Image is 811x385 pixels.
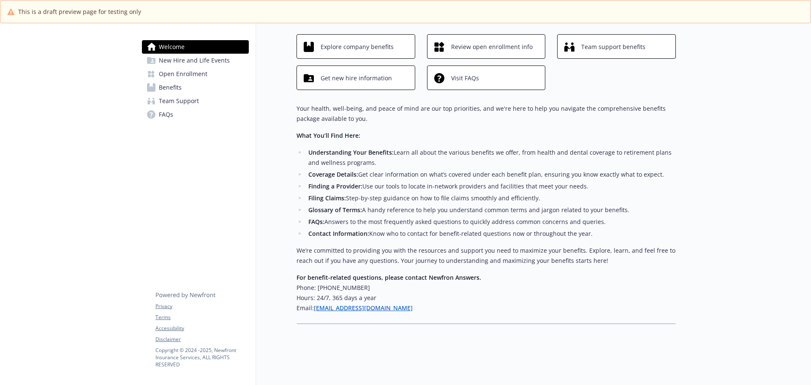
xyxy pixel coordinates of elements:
a: Team Support [142,94,249,108]
h6: Phone: [PHONE_NUMBER] [297,283,676,293]
li: A handy reference to help you understand common terms and jargon related to your benefits. [306,205,676,215]
a: Open Enrollment [142,67,249,81]
a: FAQs [142,108,249,121]
a: New Hire and Life Events [142,54,249,67]
a: Disclaimer [155,336,248,343]
li: Use our tools to locate in-network providers and facilities that meet your needs. [306,181,676,191]
span: This is a draft preview page for testing only [18,7,141,16]
p: Your health, well-being, and peace of mind are our top priorities, and we're here to help you nav... [297,104,676,124]
button: Visit FAQs [427,66,546,90]
strong: For benefit-related questions, please contact Newfron Answers. [297,273,481,281]
strong: What You’ll Find Here: [297,131,360,139]
button: Team support benefits [557,34,676,59]
strong: FAQs: [308,218,324,226]
strong: Understanding Your Benefits: [308,148,394,156]
span: New Hire and Life Events [159,54,230,67]
span: Explore company benefits [321,39,394,55]
span: Welcome [159,40,185,54]
span: Benefits [159,81,182,94]
a: Terms [155,314,248,321]
li: Know who to contact for benefit-related questions now or throughout the year. [306,229,676,239]
strong: Contact Information: [308,229,369,238]
li: Learn all about the various benefits we offer, from health and dental coverage to retirement plan... [306,147,676,168]
span: Get new hire information [321,70,392,86]
span: Team support benefits [581,39,645,55]
button: Explore company benefits [297,34,415,59]
h6: Hours: 24/7, 365 days a year [297,293,676,303]
li: Answers to the most frequently asked questions to quickly address common concerns and queries. [306,217,676,227]
a: Accessibility [155,325,248,332]
h6: Email: [297,303,676,313]
span: Team Support [159,94,199,108]
strong: Finding a Provider: [308,182,362,190]
p: We’re committed to providing you with the resources and support you need to maximize your benefit... [297,246,676,266]
strong: Filing Claims: [308,194,346,202]
p: Copyright © 2024 - 2025 , Newfront Insurance Services, ALL RIGHTS RESERVED [155,347,248,368]
a: Privacy [155,303,248,310]
span: Open Enrollment [159,67,207,81]
a: [EMAIL_ADDRESS][DOMAIN_NAME] [314,304,413,312]
li: Step-by-step guidance on how to file claims smoothly and efficiently. [306,193,676,203]
span: Review open enrollment info [451,39,533,55]
button: Review open enrollment info [427,34,546,59]
strong: Coverage Details: [308,170,358,178]
span: Visit FAQs [451,70,479,86]
button: Get new hire information [297,66,415,90]
span: FAQs [159,108,173,121]
li: Get clear information on what’s covered under each benefit plan, ensuring you know exactly what t... [306,169,676,180]
a: Welcome [142,40,249,54]
strong: Glossary of Terms: [308,206,362,214]
a: Benefits [142,81,249,94]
